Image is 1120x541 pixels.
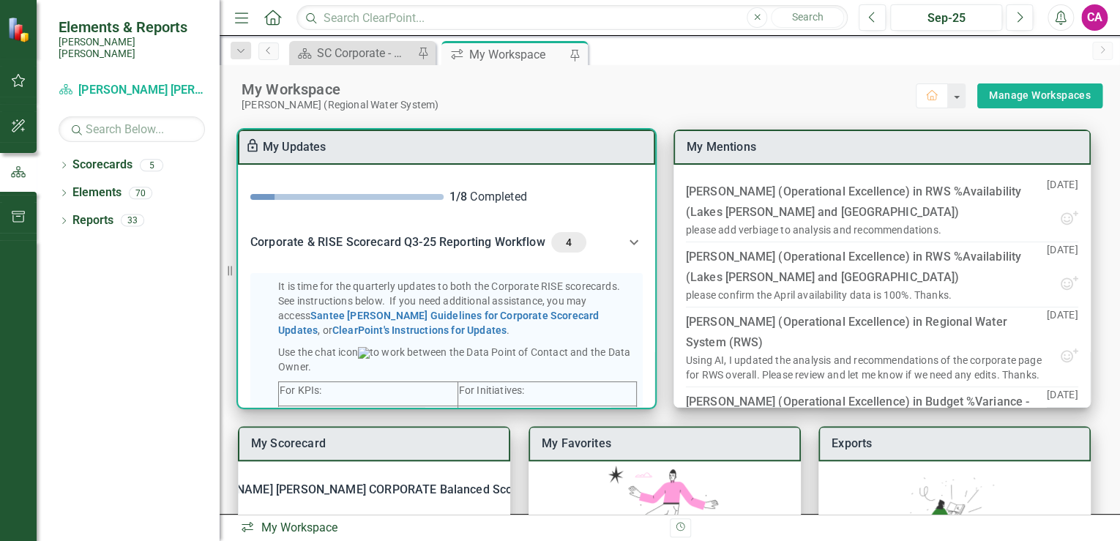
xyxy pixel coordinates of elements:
[317,44,414,62] div: SC Corporate - Welcome to ClearPoint
[250,232,625,253] div: Corporate & RISE Scorecard Q3-25 Reporting Workflow
[686,247,1047,288] div: [PERSON_NAME] (Operational Excellence) in
[792,11,824,23] span: Search
[7,16,33,42] img: ClearPoint Strategy
[240,520,659,537] div: My Workspace
[280,383,457,398] p: For KPIs:
[239,506,509,538] div: RISE: [PERSON_NAME] [PERSON_NAME] Recognizing Innovation, Safety and Excellence
[132,512,600,532] div: RISE: [PERSON_NAME] [PERSON_NAME] Recognizing Innovation, Safety and Excellence
[59,18,205,36] span: Elements & Reports
[686,392,1047,433] div: [PERSON_NAME] (Operational Excellence) in
[278,279,637,337] p: It is time for the quarterly updates to both the Corporate RISE scorecards. See instructions belo...
[263,140,326,154] a: My Updates
[449,189,467,206] div: 1 / 8
[129,187,152,199] div: 70
[687,140,756,154] a: My Mentions
[72,212,113,229] a: Reports
[686,353,1047,382] div: Using AI, I updated the analysis and recommendations of the corporate page for RWS overall. Pleas...
[239,474,509,506] div: [PERSON_NAME] [PERSON_NAME] CORPORATE Balanced Scorecard
[1047,307,1078,347] p: [DATE]
[251,436,326,450] a: My Scorecard
[59,36,205,60] small: [PERSON_NAME] [PERSON_NAME]
[239,217,654,267] div: Corporate & RISE Scorecard Q3-25 Reporting Workflow4
[542,436,611,450] a: My Favorites
[1081,4,1108,31] button: CA
[293,44,414,62] a: SC Corporate - Welcome to ClearPoint
[771,7,844,28] button: Search
[469,45,566,64] div: My Workspace
[1047,242,1078,275] p: [DATE]
[72,184,122,201] a: Elements
[242,80,916,99] div: My Workspace
[989,86,1091,105] a: Manage Workspaces
[278,310,599,336] a: Santee [PERSON_NAME] Guidelines for Corporate Scorecard Updates
[977,83,1102,108] button: Manage Workspaces
[557,236,580,249] span: 4
[459,383,636,398] p: For Initiatives:
[686,288,952,302] div: please confirm the April availability data is 100%. Thanks.
[72,157,132,174] a: Scorecards
[895,10,997,27] div: Sep-25
[890,4,1002,31] button: Sep-25
[686,223,941,237] div: please add verbiage to analysis and recommendations.
[296,5,848,31] input: Search ClearPoint...
[278,345,637,374] p: Use the chat icon to work between the Data Point of Contact and the Data Owner.
[977,83,1102,108] div: split button
[332,324,507,336] a: ClearPoint's Instructions for Updates
[686,182,1047,223] div: [PERSON_NAME] (Operational Excellence) in
[686,312,1047,353] div: [PERSON_NAME] (Operational Excellence) in
[280,407,457,422] li: Add your data in the data table.
[449,189,643,206] div: Completed
[245,138,263,156] div: To enable drag & drop and resizing, please duplicate this workspace from “Manage Workspaces”
[183,480,548,500] div: [PERSON_NAME] [PERSON_NAME] CORPORATE Balanced Scorecard
[832,436,872,450] a: Exports
[59,82,205,99] a: [PERSON_NAME] [PERSON_NAME] CORPORATE Balanced Scorecard
[59,116,205,142] input: Search Below...
[121,214,144,227] div: 33
[242,99,916,111] div: [PERSON_NAME] (Regional Water System)
[1047,177,1078,209] p: [DATE]
[140,159,163,171] div: 5
[1047,387,1078,441] p: [DATE]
